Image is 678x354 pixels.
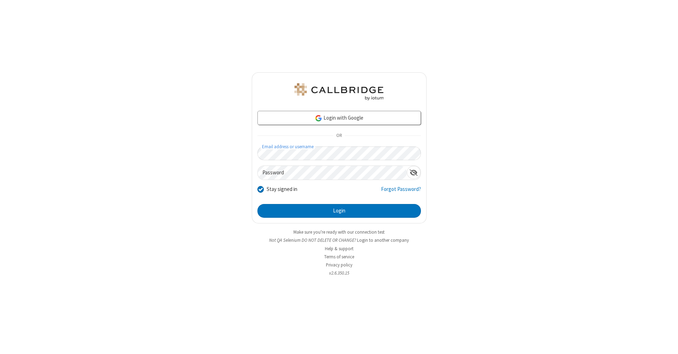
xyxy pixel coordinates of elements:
li: v2.6.350.15 [252,270,427,276]
span: OR [333,131,345,141]
button: Login [257,204,421,218]
img: QA Selenium DO NOT DELETE OR CHANGE [293,83,385,100]
div: Show password [407,166,421,179]
a: Make sure you're ready with our connection test [293,229,385,235]
a: Login with Google [257,111,421,125]
img: google-icon.png [315,114,322,122]
a: Privacy policy [326,262,352,268]
input: Password [258,166,407,180]
li: Not QA Selenium DO NOT DELETE OR CHANGE? [252,237,427,244]
button: Login to another company [357,237,409,244]
input: Email address or username [257,146,421,160]
a: Forgot Password? [381,185,421,199]
label: Stay signed in [267,185,297,193]
a: Help & support [325,246,353,252]
a: Terms of service [324,254,354,260]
